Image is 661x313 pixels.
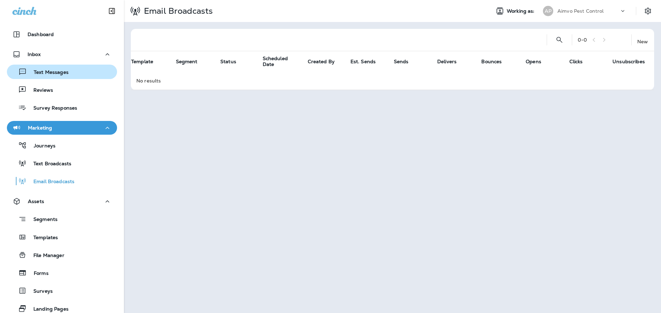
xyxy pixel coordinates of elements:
[141,6,213,16] p: Email Broadcasts
[7,283,117,298] button: Surveys
[7,82,117,97] button: Reviews
[131,59,153,65] span: Template
[543,6,553,16] div: AP
[27,143,55,149] p: Journeys
[7,156,117,170] button: Text Broadcasts
[7,230,117,244] button: Templates
[131,58,162,65] span: Template
[263,56,307,67] span: Scheduled Date
[553,33,566,47] button: Search Email Broadcasts
[569,59,583,65] span: Clicks
[131,72,654,90] td: No results
[7,27,117,41] button: Dashboard
[176,58,207,65] span: Segment
[7,174,117,188] button: Email Broadcasts
[481,58,511,65] span: Bounces
[526,59,541,65] span: Opens
[557,8,604,14] p: Aimvo Pest Control
[637,39,648,44] p: New
[394,58,418,65] span: Sends
[507,8,536,14] span: Working as:
[28,199,44,204] p: Assets
[27,288,53,295] p: Surveys
[642,5,654,17] button: Settings
[27,179,74,185] p: Email Broadcasts
[308,58,335,65] span: Created By
[394,59,409,65] span: Sends
[7,248,117,262] button: File Manager
[526,58,550,65] span: Opens
[7,65,117,79] button: Text Messages
[578,37,587,43] div: 0 - 0
[7,121,117,135] button: Marketing
[350,59,376,65] span: Est. Sends
[220,58,236,65] span: Status
[28,52,41,57] p: Inbox
[7,138,117,153] button: Journeys
[7,47,117,61] button: Inbox
[612,59,645,65] span: Unsubscribes
[27,270,49,277] p: Forms
[102,4,122,18] button: Collapse Sidebar
[27,216,57,223] p: Segments
[263,56,298,67] span: Scheduled Date
[27,69,69,76] p: Text Messages
[27,253,64,259] p: File Manager
[437,58,465,65] span: Delivers
[27,306,69,313] p: Landing Pages
[437,59,457,65] span: Delivers
[28,32,54,37] p: Dashboard
[27,87,53,94] p: Reviews
[481,59,502,65] span: Bounces
[27,105,77,112] p: Survey Responses
[350,58,385,65] span: Est. Sends
[27,161,71,167] p: Text Broadcasts
[7,194,117,208] button: Assets
[7,212,117,226] button: Segments
[612,58,654,65] span: Unsubscribes
[27,235,58,241] p: Templates
[569,58,592,65] span: Clicks
[7,266,117,280] button: Forms
[7,100,117,115] button: Survey Responses
[176,59,198,65] span: Segment
[28,125,52,131] p: Marketing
